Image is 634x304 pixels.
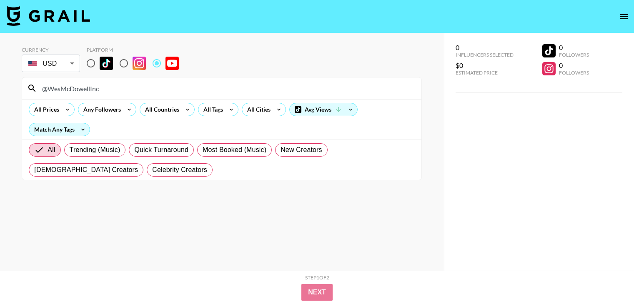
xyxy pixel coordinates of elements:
[29,103,61,116] div: All Prices
[78,103,123,116] div: Any Followers
[456,43,514,52] div: 0
[592,262,624,294] iframe: Drift Widget Chat Controller
[29,123,90,136] div: Match Any Tags
[87,47,185,53] div: Platform
[34,165,138,175] span: [DEMOGRAPHIC_DATA] Creators
[559,70,589,76] div: Followers
[37,82,416,95] input: Search by User Name
[456,70,514,76] div: Estimated Price
[100,57,113,70] img: TikTok
[133,57,146,70] img: Instagram
[281,145,322,155] span: New Creators
[616,8,632,25] button: open drawer
[198,103,225,116] div: All Tags
[305,274,329,281] div: Step 1 of 2
[456,52,514,58] div: Influencers Selected
[22,47,80,53] div: Currency
[301,284,333,301] button: Next
[48,145,55,155] span: All
[559,61,589,70] div: 0
[559,52,589,58] div: Followers
[165,57,179,70] img: YouTube
[23,56,78,71] div: USD
[140,103,181,116] div: All Countries
[134,145,188,155] span: Quick Turnaround
[7,6,90,26] img: Grail Talent
[203,145,266,155] span: Most Booked (Music)
[456,61,514,70] div: $0
[70,145,120,155] span: Trending (Music)
[559,43,589,52] div: 0
[152,165,207,175] span: Celebrity Creators
[242,103,272,116] div: All Cities
[290,103,357,116] div: Avg Views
